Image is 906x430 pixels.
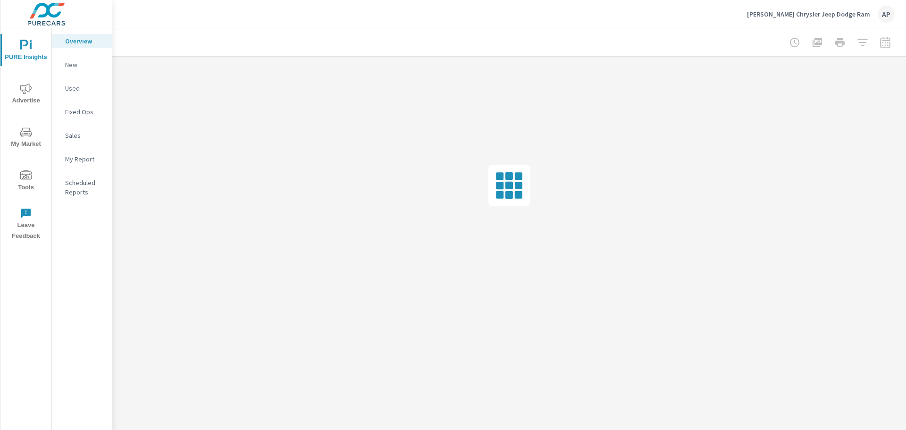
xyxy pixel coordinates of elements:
[65,107,104,117] p: Fixed Ops
[3,40,49,63] span: PURE Insights
[3,170,49,193] span: Tools
[52,152,112,166] div: My Report
[65,154,104,164] p: My Report
[52,105,112,119] div: Fixed Ops
[65,36,104,46] p: Overview
[52,128,112,143] div: Sales
[3,83,49,106] span: Advertise
[747,10,870,18] p: [PERSON_NAME] Chrysler Jeep Dodge Ram
[3,126,49,150] span: My Market
[0,28,51,245] div: nav menu
[65,84,104,93] p: Used
[65,60,104,69] p: New
[65,131,104,140] p: Sales
[3,208,49,242] span: Leave Feedback
[878,6,895,23] div: AP
[52,81,112,95] div: Used
[65,178,104,197] p: Scheduled Reports
[52,176,112,199] div: Scheduled Reports
[52,58,112,72] div: New
[52,34,112,48] div: Overview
